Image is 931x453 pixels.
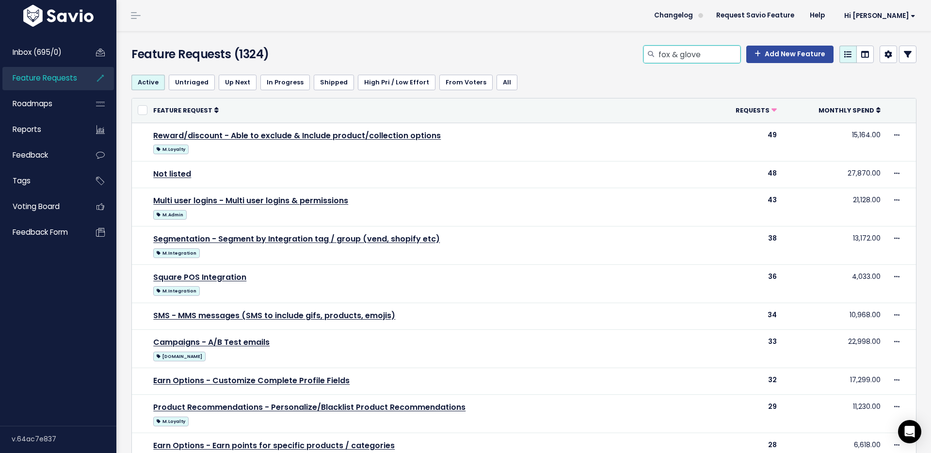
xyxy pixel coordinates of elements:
span: Changelog [654,12,693,19]
a: SMS - MMS messages (SMS to include gifs, products, emojis) [153,310,395,321]
a: M.Integration [153,284,199,296]
a: Segmentation - Segment by Integration tag / group (vend, shopify etc) [153,233,440,244]
a: Multi user logins - Multi user logins & permissions [153,195,348,206]
span: Inbox (695/0) [13,47,62,57]
span: [DOMAIN_NAME] [153,352,205,361]
td: 32 [708,368,783,394]
a: Add New Feature [746,46,834,63]
a: All [497,75,517,90]
td: 49 [708,123,783,161]
span: Feature Request [153,106,212,114]
span: Voting Board [13,201,60,211]
td: 29 [708,395,783,433]
a: Feedback [2,144,80,166]
td: 34 [708,303,783,329]
a: M.Admin [153,208,186,220]
span: Feedback form [13,227,68,237]
span: Requests [736,106,770,114]
a: Earn Options - Customize Complete Profile Fields [153,375,350,386]
a: Help [802,8,833,23]
span: M.Integration [153,286,199,296]
a: Product Recommendations - Personalize/Blacklist Product Recommendations [153,402,465,413]
a: Square POS Integration [153,272,246,283]
span: M.Integration [153,248,199,258]
td: 27,870.00 [783,161,887,188]
span: M.Loyalty [153,417,188,426]
a: Feedback form [2,221,80,243]
span: Reports [13,124,41,134]
a: Monthly spend [819,105,881,115]
span: Feedback [13,150,48,160]
td: 4,033.00 [783,264,887,303]
span: Hi [PERSON_NAME] [844,12,915,19]
a: Tags [2,170,80,192]
span: M.Loyalty [153,145,188,154]
a: Feature Requests [2,67,80,89]
a: Roadmaps [2,93,80,115]
td: 13,172.00 [783,226,887,264]
a: Reward/discount - Able to exclude & Include product/collection options [153,130,441,141]
a: Campaigns - A/B Test emails [153,337,270,348]
h4: Feature Requests (1324) [131,46,384,63]
a: Requests [736,105,777,115]
div: v.64ac7e837 [12,426,116,452]
a: High Pri / Low Effort [358,75,435,90]
a: Earn Options - Earn points for specific products / categories [153,440,395,451]
td: 38 [708,226,783,264]
td: 48 [708,161,783,188]
a: Up Next [219,75,257,90]
td: 21,128.00 [783,188,887,226]
a: Reports [2,118,80,141]
a: In Progress [260,75,310,90]
img: logo-white.9d6f32f41409.svg [21,5,96,27]
a: Feature Request [153,105,219,115]
a: Active [131,75,165,90]
ul: Filter feature requests [131,75,916,90]
td: 33 [708,329,783,368]
a: Not listed [153,168,191,179]
a: M.Loyalty [153,415,188,427]
a: Inbox (695/0) [2,41,80,64]
span: Tags [13,176,31,186]
a: Untriaged [169,75,215,90]
a: Request Savio Feature [708,8,802,23]
span: Feature Requests [13,73,77,83]
a: Voting Board [2,195,80,218]
span: Monthly spend [819,106,874,114]
a: M.Integration [153,246,199,259]
input: Search features... [658,46,740,63]
td: 36 [708,264,783,303]
span: Roadmaps [13,98,52,109]
div: Open Intercom Messenger [898,420,921,443]
td: 43 [708,188,783,226]
a: Hi [PERSON_NAME] [833,8,923,23]
span: M.Admin [153,210,186,220]
a: From Voters [439,75,493,90]
td: 10,968.00 [783,303,887,329]
td: 17,299.00 [783,368,887,394]
td: 15,164.00 [783,123,887,161]
td: 11,230.00 [783,395,887,433]
a: M.Loyalty [153,143,188,155]
a: Shipped [314,75,354,90]
td: 22,998.00 [783,329,887,368]
a: [DOMAIN_NAME] [153,350,205,362]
